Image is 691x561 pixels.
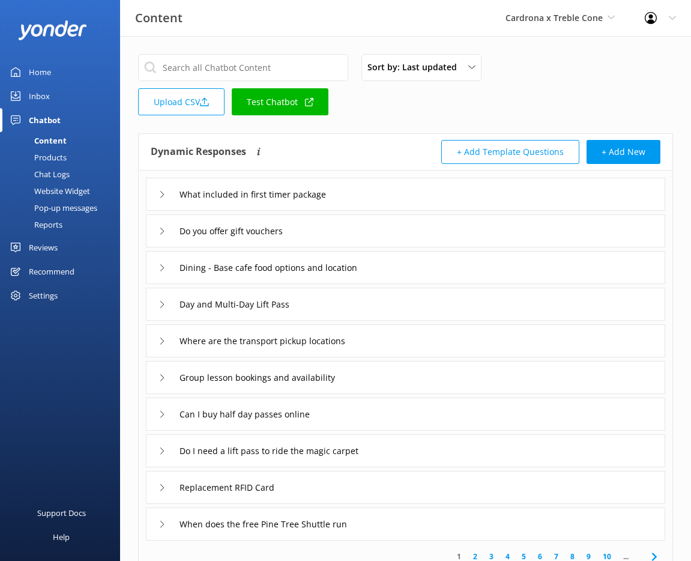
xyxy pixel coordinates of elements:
[7,216,62,233] div: Reports
[7,132,67,149] div: Content
[7,166,70,183] div: Chat Logs
[53,525,70,549] div: Help
[441,140,579,164] button: + Add Template Questions
[29,235,58,259] div: Reviews
[505,12,603,23] span: Cardrona x Treble Cone
[7,216,120,233] a: Reports
[37,501,86,525] div: Support Docs
[7,166,120,183] a: Chat Logs
[367,61,464,74] span: Sort by: Last updated
[135,8,183,28] h3: Content
[7,199,97,216] div: Pop-up messages
[7,132,120,149] a: Content
[7,183,90,199] div: Website Widget
[29,259,74,284] div: Recommend
[29,60,51,84] div: Home
[7,149,67,166] div: Products
[151,140,246,164] h4: Dynamic Responses
[7,149,120,166] a: Products
[18,20,87,40] img: yonder-white-logo.png
[587,140,660,164] button: + Add New
[7,183,120,199] a: Website Widget
[138,88,225,115] a: Upload CSV
[29,108,61,132] div: Chatbot
[232,88,328,115] a: Test Chatbot
[138,54,348,81] input: Search all Chatbot Content
[7,199,120,216] a: Pop-up messages
[29,84,50,108] div: Inbox
[29,284,58,308] div: Settings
